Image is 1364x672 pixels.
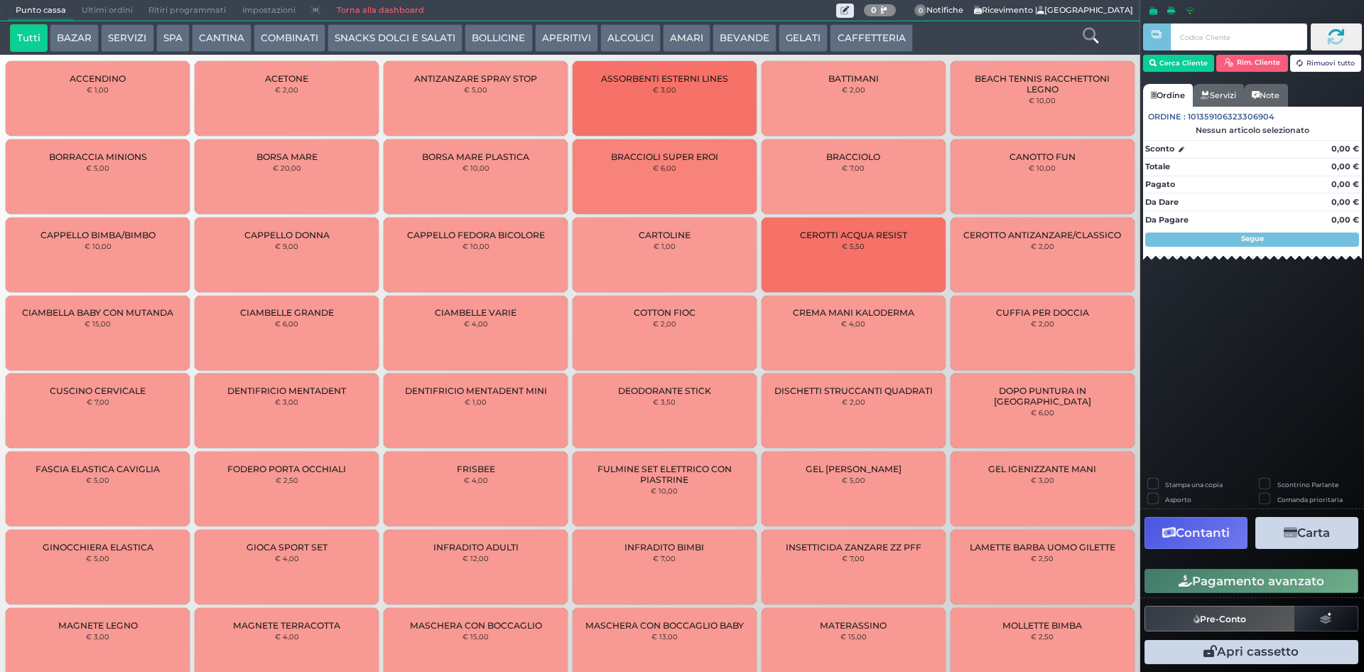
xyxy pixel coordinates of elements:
button: BAZAR [50,24,99,53]
button: APERITIVI [535,24,598,53]
span: CEROTTI ACQUA RESIST [800,230,907,240]
button: Pagamento avanzato [1144,569,1358,593]
small: € 6,00 [275,319,298,328]
input: Codice Cliente [1171,23,1306,50]
span: INFRADITO BIMBI [624,542,704,553]
strong: 0,00 € [1331,144,1359,154]
span: FASCIA ELASTICA CAVIGLIA [36,464,160,474]
span: DOPO PUNTURA IN [GEOGRAPHIC_DATA] [962,385,1122,407]
span: CIAMBELLE GRANDE [240,307,334,318]
div: Nessun articolo selezionato [1143,125,1362,135]
span: CIAMBELLE VARIE [435,307,516,318]
small: € 3,50 [653,398,676,406]
button: CAFFETTERIA [830,24,912,53]
span: CUSCINO CERVICALE [50,385,146,396]
small: € 10,00 [1029,164,1056,172]
small: € 7,00 [842,164,865,172]
strong: 0,00 € [1331,215,1359,225]
span: BRACCIOLO [826,151,880,162]
strong: Pagato [1145,179,1175,189]
small: € 5,00 [86,554,109,562]
button: BOLLICINE [465,24,532,53]
span: CUFFIA PER DOCCIA [996,307,1089,318]
button: Pre-Conto [1144,606,1295,631]
small: € 7,00 [87,398,109,406]
small: € 1,00 [654,242,676,250]
span: Ordine : [1148,111,1186,123]
span: CAPPELLO BIMBA/BIMBO [40,230,156,240]
button: CANTINA [192,24,251,53]
span: 101359106323306904 [1188,111,1274,123]
small: € 4,00 [275,554,299,562]
small: € 1,00 [87,85,109,94]
span: CARTOLINE [639,230,691,240]
label: Asporto [1165,495,1191,504]
span: FULMINE SET ELETTRICO CON PIASTRINE [585,464,745,485]
span: 0 [914,4,927,17]
span: ACETONE [265,73,308,84]
small: € 5,00 [464,85,487,94]
span: DENTIFRICIO MENTADENT MINI [405,385,547,396]
span: Impostazioni [234,1,303,21]
button: BEVANDE [713,24,776,53]
span: CREMA MANI KALODERMA [793,307,914,318]
button: Rimuovi tutto [1290,55,1362,72]
span: GIOCA SPORT SET [247,542,328,553]
span: GEL [PERSON_NAME] [806,464,902,474]
span: BRACCIOLI SUPER EROI [611,151,718,162]
label: Comanda prioritaria [1277,495,1343,504]
small: € 2,00 [842,398,865,406]
a: Ordine [1143,84,1193,107]
small: € 10,00 [1029,96,1056,105]
span: BORRACCIA MINIONS [49,151,147,162]
span: BATTIMANI [828,73,879,84]
span: Punto cassa [8,1,74,21]
label: Stampa una copia [1165,480,1223,489]
span: MOLLETTE BIMBA [1002,620,1082,631]
small: € 4,00 [464,319,488,328]
button: SPA [156,24,190,53]
small: € 3,00 [86,632,109,641]
span: CEROTTO ANTIZANZARE/CLASSICO [963,230,1121,240]
small: € 4,00 [841,319,865,328]
small: € 12,00 [462,554,489,562]
strong: 0,00 € [1331,161,1359,171]
small: € 5,00 [86,164,109,172]
small: € 2,00 [653,319,676,328]
small: € 2,00 [1031,319,1054,328]
button: ALCOLICI [600,24,661,53]
strong: Totale [1145,161,1170,171]
small: € 2,00 [842,85,865,94]
span: ANTIZANZARE SPRAY STOP [414,73,537,84]
small: € 6,00 [1031,408,1054,417]
small: € 2,00 [1031,242,1054,250]
small: € 5,00 [86,476,109,484]
span: BORSA MARE [256,151,318,162]
button: Apri cassetto [1144,640,1358,664]
span: MAGNETE LEGNO [58,620,138,631]
small: € 3,00 [275,398,298,406]
small: € 4,00 [275,632,299,641]
span: ASSORBENTI ESTERNI LINES [601,73,728,84]
b: 0 [871,5,877,15]
span: Ritiri programmati [141,1,234,21]
small: € 3,00 [1031,476,1054,484]
span: DEODORANTE STICK [618,385,711,396]
button: SERVIZI [101,24,153,53]
strong: 0,00 € [1331,179,1359,189]
small: € 5,50 [842,242,865,250]
span: MASCHERA CON BOCCAGLIO BABY [585,620,744,631]
span: ACCENDINO [70,73,126,84]
strong: Da Dare [1145,197,1179,207]
span: BEACH TENNIS RACCHETTONI LEGNO [962,73,1122,95]
small: € 15,00 [85,319,111,328]
span: LAMETTE BARBA UOMO GILETTE [970,542,1115,553]
small: € 10,00 [85,242,112,250]
button: AMARI [663,24,710,53]
span: COTTON FIOC [634,307,695,318]
small: € 2,50 [1031,632,1054,641]
small: € 10,00 [462,164,489,172]
span: MAGNETE TERRACOTTA [233,620,340,631]
small: € 4,00 [464,476,488,484]
span: Ultimi ordini [74,1,141,21]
